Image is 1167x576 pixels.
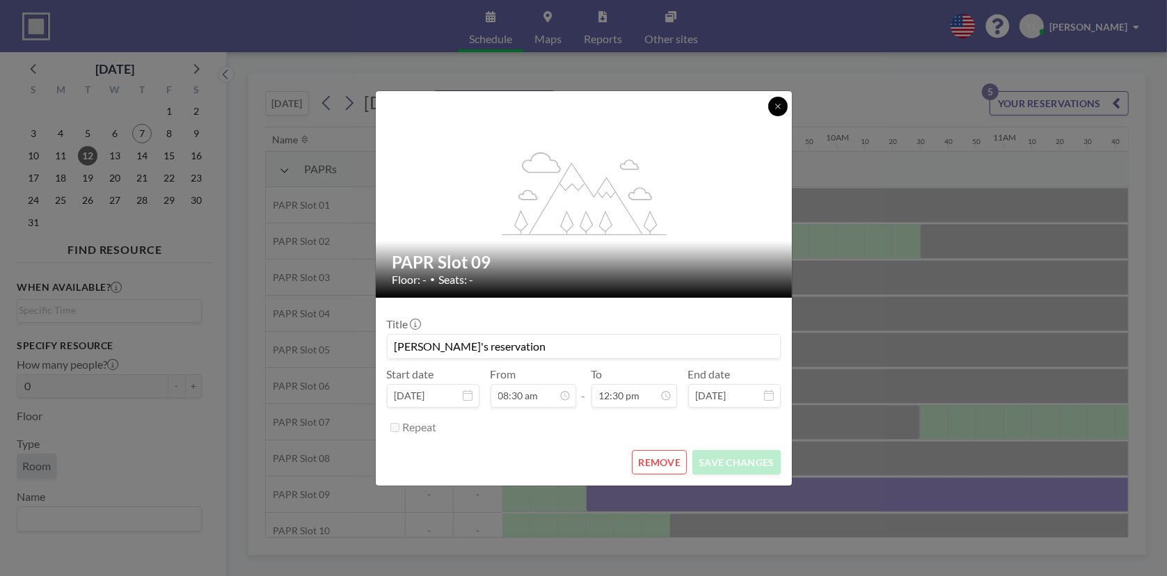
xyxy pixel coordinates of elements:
span: • [431,274,436,285]
label: From [491,367,516,381]
label: End date [688,367,731,381]
h2: PAPR Slot 09 [392,252,777,273]
label: Repeat [403,420,437,434]
g: flex-grow: 1.2; [502,151,666,234]
button: REMOVE [632,450,687,474]
span: Floor: - [392,273,427,287]
input: (No title) [388,335,780,358]
span: Seats: - [439,273,474,287]
label: Title [387,317,420,331]
label: Start date [387,367,434,381]
label: To [592,367,603,381]
button: SAVE CHANGES [692,450,780,474]
span: - [582,372,586,403]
